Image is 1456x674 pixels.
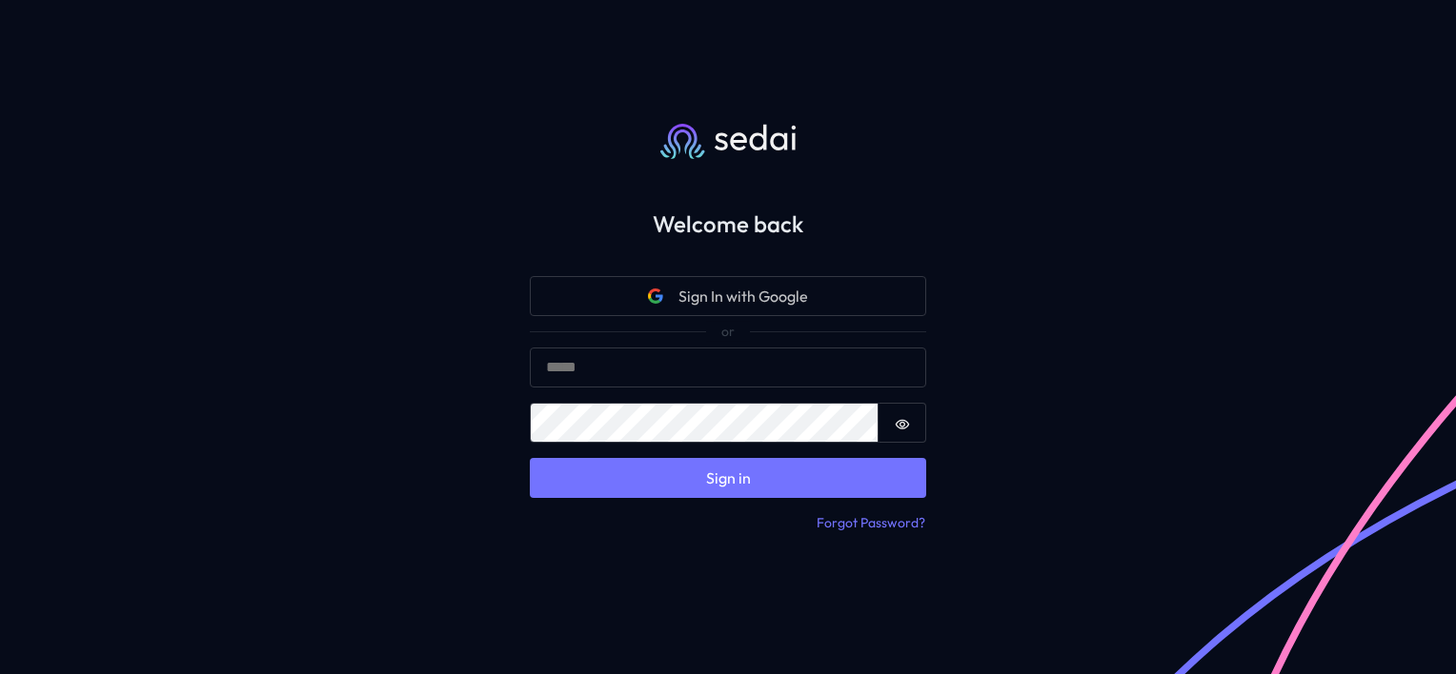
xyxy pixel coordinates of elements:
[816,513,926,534] button: Forgot Password?
[530,276,926,316] button: Google iconSign In with Google
[530,458,926,498] button: Sign in
[879,403,926,443] button: Show password
[678,285,808,307] span: Sign In with Google
[648,288,663,304] svg: Google icon
[499,210,957,238] h2: Welcome back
